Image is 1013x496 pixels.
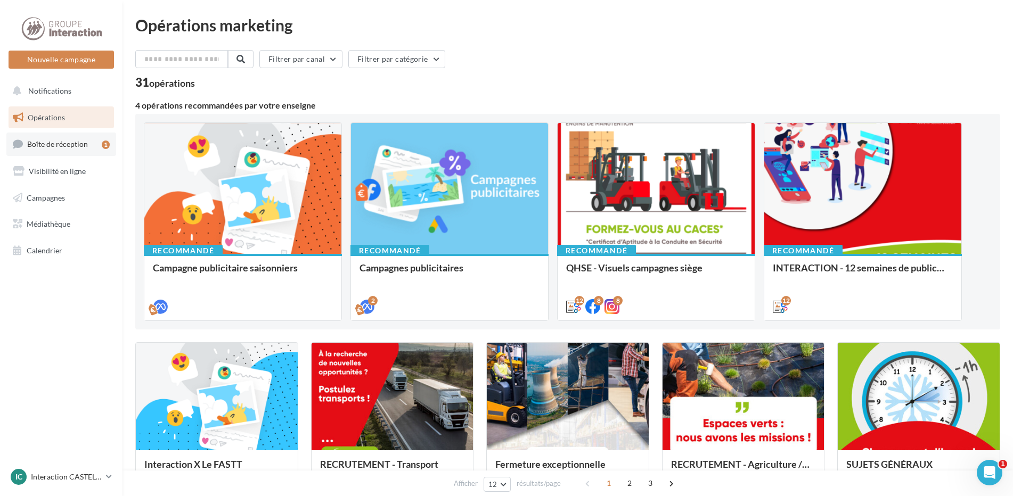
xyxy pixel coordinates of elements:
[135,77,195,88] div: 31
[6,239,116,262] a: Calendrier
[484,477,511,492] button: 12
[600,475,617,492] span: 1
[135,101,1000,110] div: 4 opérations recommandées par votre enseigne
[102,140,110,149] div: 1
[27,219,70,228] span: Médiathèque
[495,459,640,480] div: Fermeture exceptionnelle
[488,480,497,489] span: 12
[28,113,65,122] span: Opérations
[6,106,116,129] a: Opérations
[566,262,746,284] div: QHSE - Visuels campagnes siège
[144,245,223,257] div: Recommandé
[977,460,1002,485] iframe: Intercom live chat
[671,459,816,480] div: RECRUTEMENT - Agriculture / Espaces verts
[6,187,116,209] a: Campagnes
[613,296,623,305] div: 8
[368,296,378,305] div: 2
[27,139,88,148] span: Boîte de réception
[6,160,116,183] a: Visibilité en ligne
[999,460,1007,468] span: 1
[642,475,659,492] span: 3
[31,472,102,482] p: Interaction CASTELNAU
[594,296,603,305] div: 8
[348,50,445,68] button: Filtrer par catégorie
[6,80,112,102] button: Notifications
[135,17,1000,33] div: Opérations marketing
[15,472,22,482] span: IC
[846,459,991,480] div: SUJETS GÉNÉRAUX
[781,296,791,305] div: 12
[28,86,71,95] span: Notifications
[144,459,289,480] div: Interaction X Le FASTT
[9,51,114,69] button: Nouvelle campagne
[320,459,465,480] div: RECRUTEMENT - Transport
[9,467,114,487] a: IC Interaction CASTELNAU
[773,262,953,284] div: INTERACTION - 12 semaines de publication
[454,478,478,489] span: Afficher
[557,245,636,257] div: Recommandé
[350,245,429,257] div: Recommandé
[27,193,65,202] span: Campagnes
[27,246,62,255] span: Calendrier
[764,245,843,257] div: Recommandé
[259,50,342,68] button: Filtrer par canal
[29,167,86,176] span: Visibilité en ligne
[517,478,561,489] span: résultats/page
[149,78,195,88] div: opérations
[621,475,638,492] span: 2
[6,213,116,235] a: Médiathèque
[153,262,333,284] div: Campagne publicitaire saisonniers
[6,133,116,155] a: Boîte de réception1
[360,262,540,284] div: Campagnes publicitaires
[575,296,584,305] div: 12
